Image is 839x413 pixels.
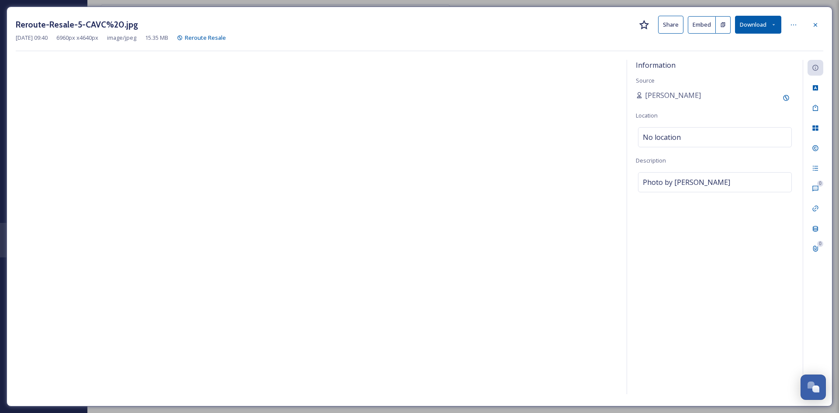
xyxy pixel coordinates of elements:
[801,375,826,400] button: Open Chat
[643,177,730,187] span: Photo by [PERSON_NAME]
[16,34,48,42] span: [DATE] 09:40
[735,16,781,34] button: Download
[645,90,701,101] span: [PERSON_NAME]
[16,18,138,31] h3: Reroute-Resale-5-CAVC%20.jpg
[636,60,676,70] span: Information
[56,34,98,42] span: 6960 px x 4640 px
[636,76,655,84] span: Source
[636,156,666,164] span: Description
[658,16,683,34] button: Share
[643,132,681,142] span: No location
[145,34,168,42] span: 15.35 MB
[185,34,226,42] span: Reroute Resale
[688,16,716,34] button: Embed
[636,111,658,119] span: Location
[817,241,823,247] div: 0
[817,180,823,187] div: 0
[107,34,136,42] span: image/jpeg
